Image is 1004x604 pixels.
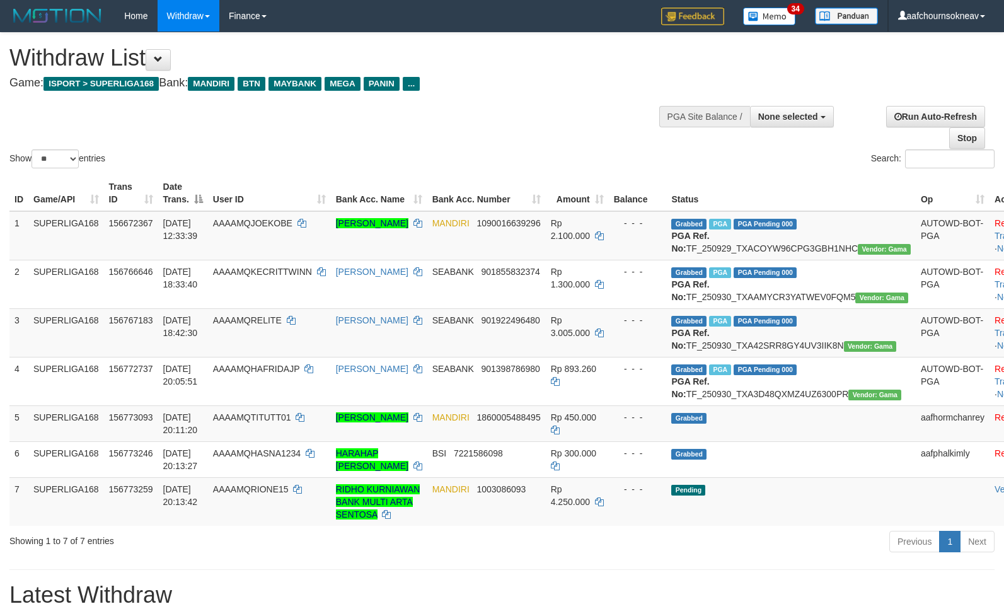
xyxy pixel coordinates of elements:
[916,175,990,211] th: Op: activate to sort column ascending
[9,441,28,477] td: 6
[481,267,540,277] span: Copy 901855832374 to clipboard
[32,149,79,168] select: Showentries
[158,175,208,211] th: Date Trans.: activate to sort column descending
[28,441,104,477] td: SUPERLIGA168
[213,448,301,458] span: AAAAMQHASNA1234
[671,328,709,351] b: PGA Ref. No:
[855,293,908,303] span: Vendor URL: https://trx31.1velocity.biz
[671,267,707,278] span: Grabbed
[787,3,804,15] span: 34
[709,267,731,278] span: Marked by aafheankoy
[427,175,546,211] th: Bank Acc. Number: activate to sort column ascending
[750,106,834,127] button: None selected
[9,211,28,260] td: 1
[188,77,234,91] span: MANDIRI
[336,218,408,228] a: [PERSON_NAME]
[666,211,915,260] td: TF_250929_TXACOYW96CPG3GBH1NHC
[614,265,662,278] div: - - -
[666,357,915,405] td: TF_250930_TXA3D48QXMZ4UZ6300PR
[213,267,312,277] span: AAAAMQKECRITTWINN
[432,448,447,458] span: BSI
[659,106,750,127] div: PGA Site Balance /
[949,127,985,149] a: Stop
[734,316,797,327] span: PGA Pending
[614,447,662,460] div: - - -
[671,231,709,253] b: PGA Ref. No:
[960,531,995,552] a: Next
[614,411,662,424] div: - - -
[28,175,104,211] th: Game/API: activate to sort column ascending
[671,485,705,496] span: Pending
[614,483,662,496] div: - - -
[109,484,153,494] span: 156773259
[163,484,198,507] span: [DATE] 20:13:42
[709,364,731,375] span: Marked by aafheankoy
[551,218,590,241] span: Rp 2.100.000
[336,267,408,277] a: [PERSON_NAME]
[671,364,707,375] span: Grabbed
[546,175,609,211] th: Amount: activate to sort column ascending
[551,412,596,422] span: Rp 450.000
[432,218,470,228] span: MANDIRI
[364,77,400,91] span: PANIN
[28,308,104,357] td: SUPERLIGA168
[28,357,104,405] td: SUPERLIGA168
[481,315,540,325] span: Copy 901922496480 to clipboard
[213,315,282,325] span: AAAAMQRELITE
[916,211,990,260] td: AUTOWD-BOT-PGA
[432,364,474,374] span: SEABANK
[9,45,657,71] h1: Withdraw List
[551,448,596,458] span: Rp 300.000
[844,341,897,352] span: Vendor URL: https://trx31.1velocity.biz
[671,413,707,424] span: Grabbed
[916,441,990,477] td: aafphalkimly
[858,244,911,255] span: Vendor URL: https://trx31.1velocity.biz
[163,412,198,435] span: [DATE] 20:11:20
[609,175,667,211] th: Balance
[403,77,420,91] span: ...
[109,267,153,277] span: 156766646
[268,77,321,91] span: MAYBANK
[9,308,28,357] td: 3
[9,477,28,526] td: 7
[916,260,990,308] td: AUTOWD-BOT-PGA
[104,175,158,211] th: Trans ID: activate to sort column ascending
[758,112,818,122] span: None selected
[9,357,28,405] td: 4
[9,6,105,25] img: MOTION_logo.png
[709,316,731,327] span: Marked by aafheankoy
[551,267,590,289] span: Rp 1.300.000
[454,448,503,458] span: Copy 7221586098 to clipboard
[43,77,159,91] span: ISPORT > SUPERLIGA168
[671,279,709,302] b: PGA Ref. No:
[815,8,878,25] img: panduan.png
[916,405,990,441] td: aafhormchanrey
[666,260,915,308] td: TF_250930_TXAAMYCR3YATWEV0FQM5
[208,175,331,211] th: User ID: activate to sort column ascending
[734,267,797,278] span: PGA Pending
[432,484,470,494] span: MANDIRI
[163,448,198,471] span: [DATE] 20:13:27
[336,412,408,422] a: [PERSON_NAME]
[671,316,707,327] span: Grabbed
[109,315,153,325] span: 156767183
[671,376,709,399] b: PGA Ref. No:
[213,484,289,494] span: AAAAMQRIONE15
[476,218,540,228] span: Copy 1090016639296 to clipboard
[213,218,292,228] span: AAAAMQJOEKOBE
[734,219,797,229] span: PGA Pending
[9,175,28,211] th: ID
[871,149,995,168] label: Search:
[905,149,995,168] input: Search:
[481,364,540,374] span: Copy 901398786980 to clipboard
[886,106,985,127] a: Run Auto-Refresh
[476,484,526,494] span: Copy 1003086093 to clipboard
[889,531,940,552] a: Previous
[28,477,104,526] td: SUPERLIGA168
[551,315,590,338] span: Rp 3.005.000
[848,390,901,400] span: Vendor URL: https://trx31.1velocity.biz
[336,364,408,374] a: [PERSON_NAME]
[109,448,153,458] span: 156773246
[614,217,662,229] div: - - -
[336,448,408,471] a: HARAHAP [PERSON_NAME]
